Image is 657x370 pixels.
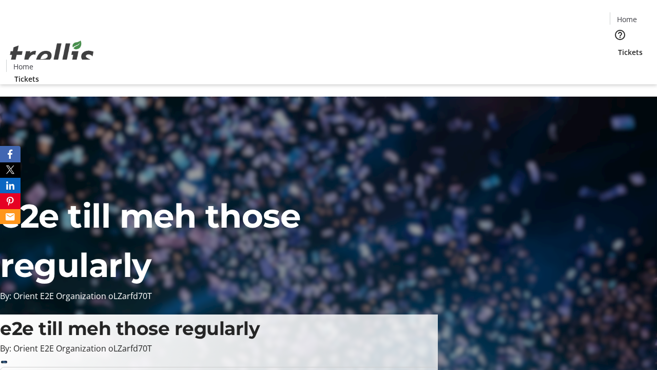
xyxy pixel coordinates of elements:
[618,47,643,58] span: Tickets
[7,61,40,72] a: Home
[610,14,643,25] a: Home
[610,25,630,45] button: Help
[6,73,47,84] a: Tickets
[617,14,637,25] span: Home
[14,73,39,84] span: Tickets
[610,47,651,58] a: Tickets
[610,58,630,78] button: Cart
[13,61,33,72] span: Home
[6,29,98,81] img: Orient E2E Organization oLZarfd70T's Logo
